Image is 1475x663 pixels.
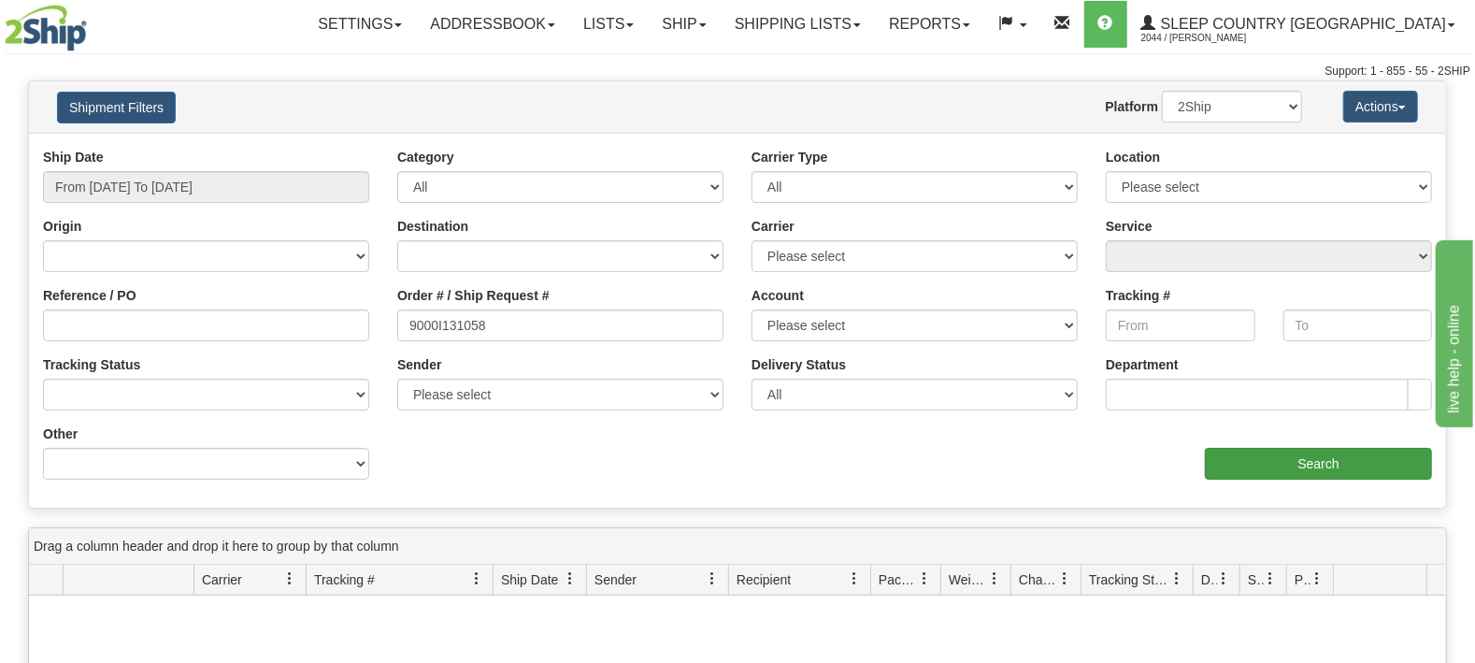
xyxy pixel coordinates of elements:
[1106,217,1153,236] label: Service
[304,1,416,48] a: Settings
[397,217,468,236] label: Destination
[1208,563,1239,595] a: Delivery Status filter column settings
[569,1,648,48] a: Lists
[397,148,454,166] label: Category
[1106,310,1255,341] input: From
[5,64,1470,79] div: Support: 1 - 855 - 55 - 2SHIP
[1248,570,1264,589] span: Shipment Issues
[838,563,870,595] a: Recipient filter column settings
[29,528,1446,565] div: grid grouping header
[397,355,441,374] label: Sender
[43,148,104,166] label: Ship Date
[14,11,173,34] div: live help - online
[43,425,78,443] label: Other
[461,563,493,595] a: Tracking # filter column settings
[57,92,176,123] button: Shipment Filters
[5,5,87,51] img: logo2044.jpg
[1205,448,1432,480] input: Search
[1343,91,1418,123] button: Actions
[909,563,940,595] a: Packages filter column settings
[1254,563,1286,595] a: Shipment Issues filter column settings
[501,570,558,589] span: Ship Date
[1105,97,1158,116] label: Platform
[202,570,242,589] span: Carrier
[1127,1,1469,48] a: Sleep Country [GEOGRAPHIC_DATA] 2044 / [PERSON_NAME]
[1201,570,1217,589] span: Delivery Status
[43,217,81,236] label: Origin
[1156,16,1446,32] span: Sleep Country [GEOGRAPHIC_DATA]
[752,217,795,236] label: Carrier
[416,1,569,48] a: Addressbook
[696,563,728,595] a: Sender filter column settings
[1049,563,1081,595] a: Charge filter column settings
[1106,148,1160,166] label: Location
[949,570,988,589] span: Weight
[752,148,827,166] label: Carrier Type
[1141,29,1282,48] span: 2044 / [PERSON_NAME]
[1301,563,1333,595] a: Pickup Status filter column settings
[1019,570,1058,589] span: Charge
[314,570,375,589] span: Tracking #
[554,563,586,595] a: Ship Date filter column settings
[1089,570,1170,589] span: Tracking Status
[43,286,136,305] label: Reference / PO
[752,355,846,374] label: Delivery Status
[721,1,875,48] a: Shipping lists
[979,563,1010,595] a: Weight filter column settings
[737,570,791,589] span: Recipient
[875,1,984,48] a: Reports
[1432,236,1473,426] iframe: chat widget
[648,1,720,48] a: Ship
[879,570,918,589] span: Packages
[1161,563,1193,595] a: Tracking Status filter column settings
[752,286,804,305] label: Account
[43,355,140,374] label: Tracking Status
[594,570,637,589] span: Sender
[1295,570,1310,589] span: Pickup Status
[1106,286,1170,305] label: Tracking #
[1106,355,1179,374] label: Department
[274,563,306,595] a: Carrier filter column settings
[1283,310,1433,341] input: To
[397,286,550,305] label: Order # / Ship Request #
